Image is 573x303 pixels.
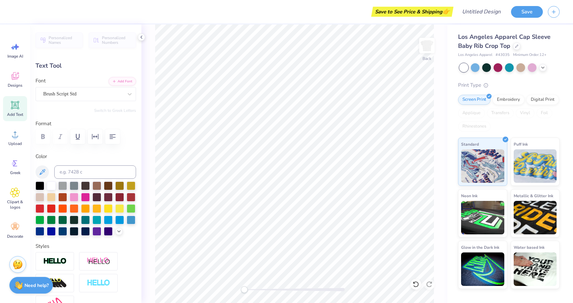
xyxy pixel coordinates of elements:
img: Glow in the Dark Ink [461,252,504,286]
label: Font [36,77,46,85]
img: Puff Ink [514,149,557,183]
button: Add Font [109,77,136,86]
span: Designs [8,83,22,88]
span: Decorate [7,234,23,239]
div: Back [423,56,431,62]
img: 3D Illusion [43,278,67,289]
button: Personalized Numbers [89,32,136,48]
span: Los Angeles Apparel [458,52,492,58]
label: Format [36,120,136,128]
div: Embroidery [493,95,524,105]
img: Neon Ink [461,201,504,234]
div: Applique [458,108,485,118]
span: Minimum Order: 12 + [513,52,547,58]
input: e.g. 7428 c [54,165,136,179]
div: Vinyl [516,108,534,118]
span: Neon Ink [461,192,477,199]
img: Negative Space [87,279,110,287]
div: Rhinestones [458,122,491,132]
span: Clipart & logos [4,199,26,210]
img: Back [420,39,434,52]
span: 👉 [442,7,450,15]
span: Standard [461,141,479,148]
div: Screen Print [458,95,491,105]
strong: Need help? [24,282,49,289]
div: Save to See Price & Shipping [373,7,452,17]
button: Personalized Names [36,32,83,48]
span: Water based Ink [514,244,545,251]
span: Los Angeles Apparel Cap Sleeve Baby Rib Crop Top [458,33,551,50]
span: Puff Ink [514,141,528,148]
div: Transfers [487,108,514,118]
input: Untitled Design [457,5,506,18]
span: Glow in the Dark Ink [461,244,499,251]
span: Metallic & Glitter Ink [514,192,553,199]
div: Digital Print [526,95,559,105]
img: Stroke [43,257,67,265]
span: Add Text [7,112,23,117]
img: Water based Ink [514,252,557,286]
span: Personalized Numbers [102,35,132,45]
div: Text Tool [36,61,136,70]
img: Standard [461,149,504,183]
div: Foil [536,108,552,118]
label: Styles [36,242,49,250]
img: Shadow [87,257,110,266]
span: Upload [8,141,22,146]
label: Color [36,153,136,160]
span: Greek [10,170,20,175]
div: Accessibility label [241,286,248,293]
span: Image AI [7,54,23,59]
div: Print Type [458,81,560,89]
span: Personalized Names [49,35,79,45]
button: Switch to Greek Letters [94,108,136,113]
img: Metallic & Glitter Ink [514,201,557,234]
span: # 43035 [496,52,510,58]
button: Save [511,6,543,18]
